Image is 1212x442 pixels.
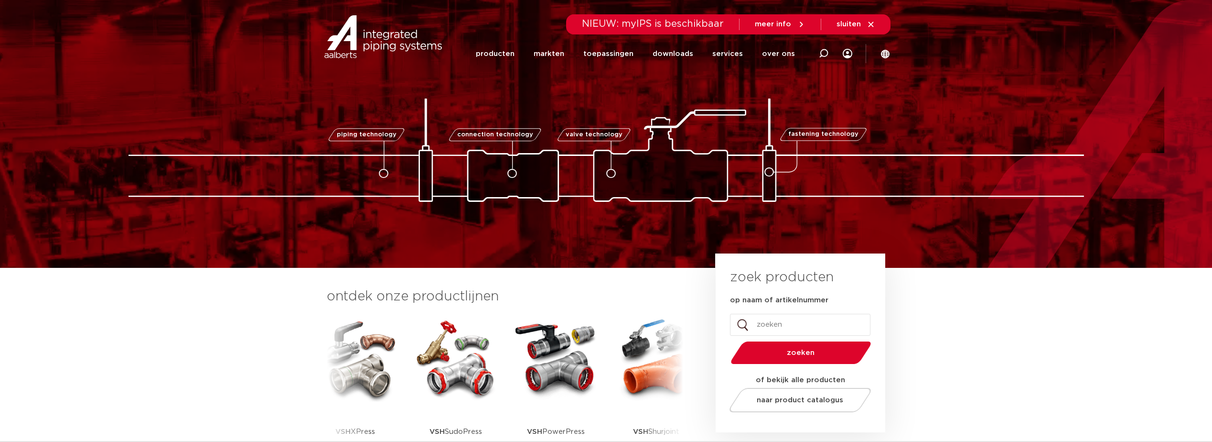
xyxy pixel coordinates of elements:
div: my IPS [843,34,852,73]
a: services [712,34,743,73]
nav: Menu [476,34,795,73]
strong: VSH [633,428,648,435]
h3: zoek producten [730,268,834,287]
h3: ontdek onze productlijnen [327,287,683,306]
a: over ons [762,34,795,73]
label: op naam of artikelnummer [730,296,828,305]
a: markten [534,34,564,73]
strong: VSH [429,428,445,435]
span: sluiten [837,21,861,28]
strong: VSH [335,428,351,435]
span: zoeken [755,349,847,356]
span: valve technology [566,132,622,138]
span: meer info [755,21,791,28]
a: meer info [755,20,805,29]
a: producten [476,34,515,73]
span: NIEUW: myIPS is beschikbaar [582,19,724,29]
a: sluiten [837,20,875,29]
a: toepassingen [583,34,633,73]
span: fastening technology [788,132,858,138]
a: naar product catalogus [727,388,873,412]
span: piping technology [337,132,397,138]
input: zoeken [730,314,870,336]
strong: VSH [527,428,542,435]
button: zoeken [727,341,875,365]
span: naar product catalogus [757,397,843,404]
strong: of bekijk alle producten [756,376,845,384]
a: downloads [653,34,693,73]
span: connection technology [457,132,533,138]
